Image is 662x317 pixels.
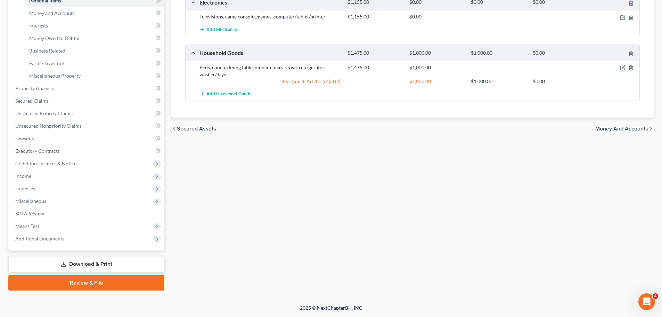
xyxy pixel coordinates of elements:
[595,126,654,132] button: Money and Accounts chevron_right
[406,78,467,85] div: $1,000.00
[15,160,79,166] span: Codebtors Insiders & Notices
[15,211,44,216] span: SOFA Review
[467,78,529,85] div: $1,000.00
[638,293,655,310] iframe: Intercom live chat
[10,132,164,145] a: Lawsuits
[24,45,164,57] a: Business Related
[344,13,406,20] div: $1,155.00
[406,64,467,71] div: $1,000.00
[10,95,164,107] a: Secured Claims
[199,23,238,36] button: Add Electronics
[595,126,648,132] span: Money and Accounts
[406,13,467,20] div: $0.00
[10,207,164,220] a: SOFA Review
[29,48,65,54] span: Business Related
[133,304,529,317] div: 2025 © NextChapterBK, INC
[177,126,216,132] span: Secured Assets
[15,85,54,91] span: Property Analysis
[648,126,654,132] i: chevron_right
[29,10,75,16] span: Money and Accounts
[10,107,164,120] a: Unsecured Priority Claims
[653,293,658,299] span: 4
[15,135,34,141] span: Lawsuits
[15,185,35,191] span: Expenses
[406,50,467,56] div: $1,000.00
[344,50,406,56] div: $1,475.00
[171,126,177,132] i: chevron_left
[529,78,591,85] div: $0.00
[206,27,238,32] span: Add Electronics
[24,32,164,45] a: Money Owed to Debtor
[24,57,164,70] a: Farm / Livestock
[15,198,46,204] span: Miscellaneous
[529,50,591,56] div: $0.00
[196,64,344,78] div: Beds, couch, dining table, dinner chairs, stove, refrigerator, washer/dryer
[15,173,31,179] span: Income
[29,60,65,66] span: Farm / Livestock
[29,35,80,41] span: Money Owed to Debtor
[24,19,164,32] a: Interests
[15,98,49,104] span: Secured Claims
[15,123,82,129] span: Unsecured Nonpriority Claims
[15,110,73,116] span: Unsecured Priority Claims
[24,70,164,82] a: Miscellaneous Property
[171,126,216,132] button: chevron_left Secured Assets
[24,7,164,19] a: Money and Accounts
[8,275,164,291] a: Review & File
[8,256,164,272] a: Download & Print
[467,50,529,56] div: $1,000.00
[10,145,164,157] a: Executory Contracts
[196,13,344,20] div: Televisions, came consoles/games, computer/tablet/printer
[10,82,164,95] a: Property Analysis
[29,23,48,29] span: Interests
[199,88,251,101] button: Add Household Goods
[196,49,344,56] div: Household Goods
[29,73,81,79] span: Miscellaneous Property
[10,120,164,132] a: Unsecured Nonpriority Claims
[15,223,39,229] span: Means Test
[196,78,344,85] div: Fla. Const. Art.10, § 4(a) (2)
[15,148,60,154] span: Executory Contracts
[206,91,251,97] span: Add Household Goods
[15,236,64,241] span: Additional Documents
[344,64,406,71] div: $1,475.00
